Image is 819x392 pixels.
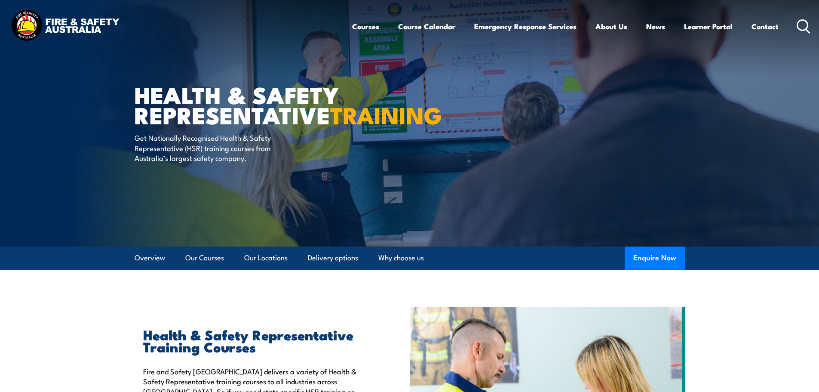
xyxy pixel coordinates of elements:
a: Our Locations [244,247,288,269]
h2: Health & Safety Representative Training Courses [143,328,370,352]
a: Emergency Response Services [474,15,577,38]
a: News [646,15,665,38]
a: Why choose us [378,247,424,269]
p: Get Nationally Recognised Health & Safety Representative (HSR) training courses from Australia’s ... [135,133,291,163]
a: Contact [752,15,779,38]
a: About Us [595,15,627,38]
a: Overview [135,247,165,269]
button: Enquire Now [625,247,685,270]
a: Courses [352,15,379,38]
a: Learner Portal [684,15,733,38]
a: Course Calendar [398,15,455,38]
a: Our Courses [185,247,224,269]
h1: Health & Safety Representative [135,84,347,124]
a: Delivery options [308,247,358,269]
strong: TRAINING [330,96,442,132]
